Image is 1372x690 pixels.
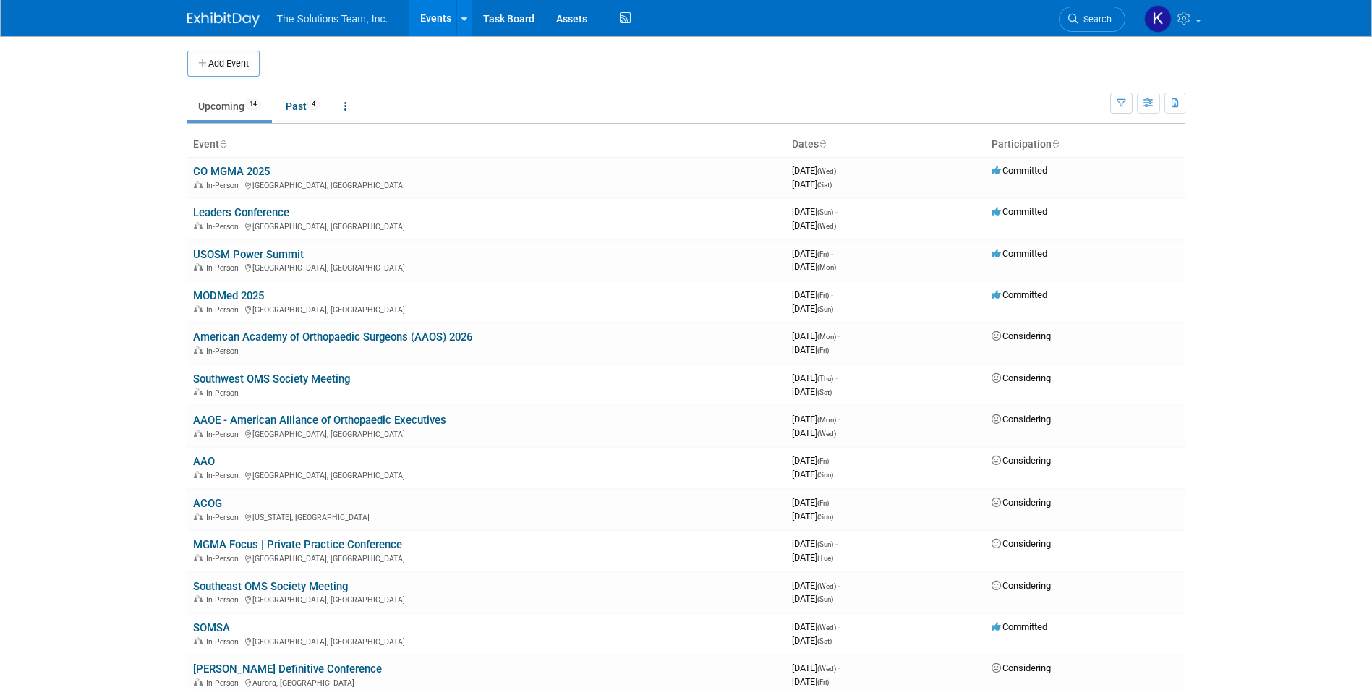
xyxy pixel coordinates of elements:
span: 4 [307,99,320,110]
div: [GEOGRAPHIC_DATA], [GEOGRAPHIC_DATA] [193,179,780,190]
span: (Wed) [817,430,836,438]
span: [DATE] [792,497,833,508]
span: Considering [992,331,1051,341]
span: Search [1078,14,1112,25]
img: In-Person Event [194,678,203,686]
a: CO MGMA 2025 [193,165,270,178]
span: (Wed) [817,167,836,175]
div: [GEOGRAPHIC_DATA], [GEOGRAPHIC_DATA] [193,593,780,605]
a: Sort by Start Date [819,138,826,150]
span: (Fri) [817,346,829,354]
span: Considering [992,414,1051,425]
span: Committed [992,206,1047,217]
span: [DATE] [792,372,838,383]
span: [DATE] [792,663,840,673]
a: Sort by Participation Type [1052,138,1059,150]
span: [DATE] [792,289,833,300]
span: Committed [992,165,1047,176]
span: (Tue) [817,554,833,562]
img: In-Person Event [194,430,203,437]
a: SOMSA [193,621,230,634]
img: In-Person Event [194,513,203,520]
span: In-Person [206,471,243,480]
img: ExhibitDay [187,12,260,27]
div: [GEOGRAPHIC_DATA], [GEOGRAPHIC_DATA] [193,427,780,439]
span: (Wed) [817,582,836,590]
span: Considering [992,663,1051,673]
span: - [831,455,833,466]
span: - [835,206,838,217]
span: In-Person [206,222,243,231]
span: Considering [992,538,1051,549]
span: (Sun) [817,305,833,313]
img: In-Person Event [194,346,203,354]
a: MODMed 2025 [193,289,264,302]
span: - [838,165,840,176]
span: [DATE] [792,538,838,549]
span: [DATE] [792,248,833,259]
span: In-Person [206,554,243,563]
div: [GEOGRAPHIC_DATA], [GEOGRAPHIC_DATA] [193,220,780,231]
img: In-Person Event [194,181,203,188]
span: (Fri) [817,499,829,507]
img: In-Person Event [194,637,203,644]
span: - [835,372,838,383]
span: [DATE] [792,206,838,217]
span: - [831,248,833,259]
span: Committed [992,621,1047,632]
a: Sort by Event Name [219,138,226,150]
span: In-Person [206,346,243,356]
span: In-Person [206,678,243,688]
span: (Sun) [817,540,833,548]
span: [DATE] [792,593,833,604]
div: [GEOGRAPHIC_DATA], [GEOGRAPHIC_DATA] [193,635,780,647]
span: (Fri) [817,291,829,299]
a: Upcoming14 [187,93,272,120]
span: (Wed) [817,623,836,631]
span: - [838,414,840,425]
span: [DATE] [792,386,832,397]
span: In-Person [206,263,243,273]
img: In-Person Event [194,595,203,602]
span: [DATE] [792,621,840,632]
span: - [838,331,840,341]
span: In-Person [206,430,243,439]
span: (Sat) [817,637,832,645]
span: (Wed) [817,222,836,230]
img: Kaelon Harris [1144,5,1172,33]
span: [DATE] [792,676,829,687]
span: (Wed) [817,665,836,673]
button: Add Event [187,51,260,77]
div: [GEOGRAPHIC_DATA], [GEOGRAPHIC_DATA] [193,303,780,315]
a: USOSM Power Summit [193,248,304,261]
img: In-Person Event [194,554,203,561]
span: - [838,621,840,632]
span: (Mon) [817,416,836,424]
a: Past4 [275,93,331,120]
img: In-Person Event [194,222,203,229]
span: Committed [992,248,1047,259]
span: (Fri) [817,250,829,258]
span: In-Person [206,637,243,647]
span: [DATE] [792,220,836,231]
span: In-Person [206,305,243,315]
span: - [835,538,838,549]
a: American Academy of Orthopaedic Surgeons (AAOS) 2026 [193,331,472,344]
span: [DATE] [792,165,840,176]
span: (Thu) [817,375,833,383]
div: [GEOGRAPHIC_DATA], [GEOGRAPHIC_DATA] [193,469,780,480]
span: (Mon) [817,333,836,341]
span: (Sat) [817,181,832,189]
a: [PERSON_NAME] Definitive Conference [193,663,382,676]
span: Considering [992,497,1051,508]
img: In-Person Event [194,471,203,478]
span: (Sun) [817,471,833,479]
a: Southwest OMS Society Meeting [193,372,350,386]
a: MGMA Focus | Private Practice Conference [193,538,402,551]
span: [DATE] [792,261,836,272]
span: (Sun) [817,208,833,216]
div: [GEOGRAPHIC_DATA], [GEOGRAPHIC_DATA] [193,552,780,563]
span: (Fri) [817,457,829,465]
span: [DATE] [792,552,833,563]
span: Considering [992,372,1051,383]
